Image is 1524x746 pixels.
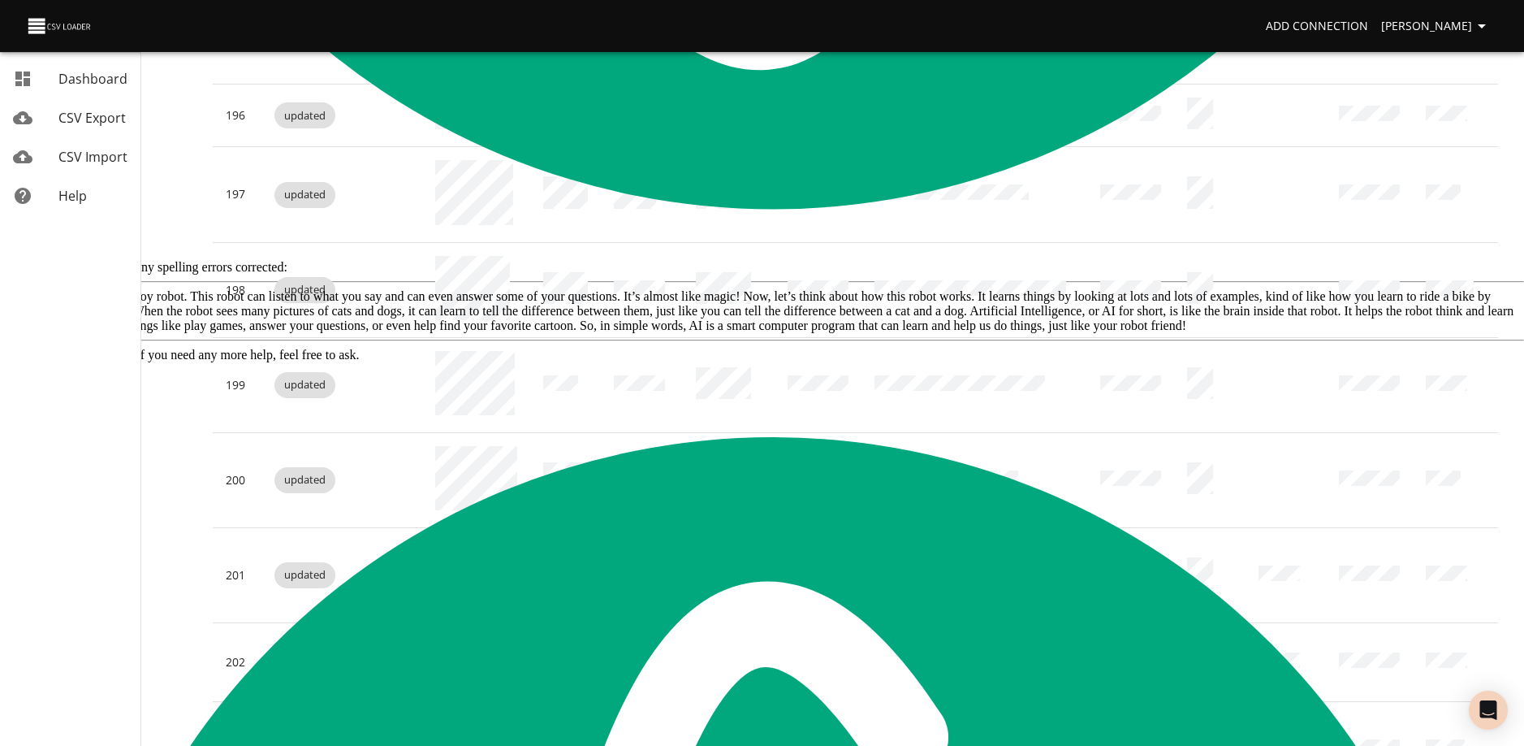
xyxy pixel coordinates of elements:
[274,282,335,297] span: updated
[58,70,127,88] span: Dashboard
[1469,691,1508,730] div: Open Intercom Messenger
[1381,16,1492,37] span: [PERSON_NAME]
[1259,11,1375,41] a: Add Connection
[1266,16,1368,37] span: Add Connection
[213,337,261,432] td: 199
[1375,11,1498,41] button: [PERSON_NAME]
[58,187,87,205] span: Help
[26,15,94,37] img: CSV Loader
[274,377,335,393] span: updated
[58,109,126,127] span: CSV Export
[58,148,127,166] span: CSV Import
